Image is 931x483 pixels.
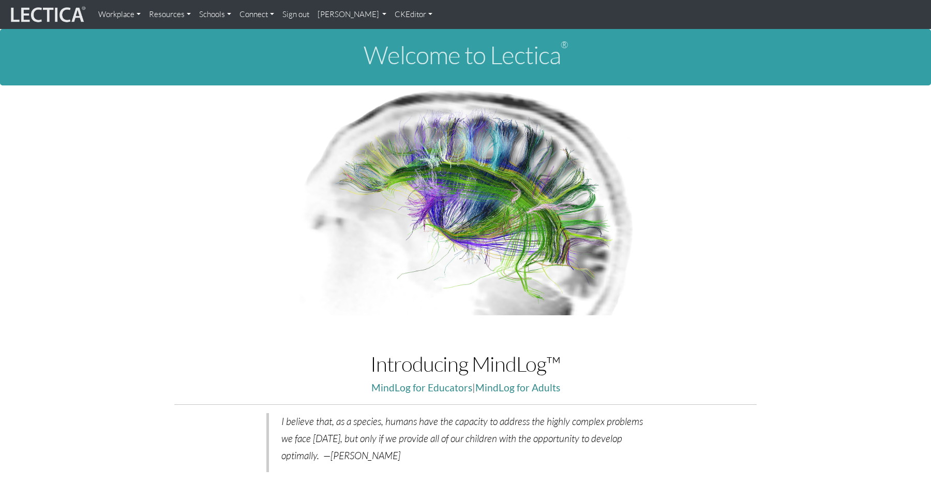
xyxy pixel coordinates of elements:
a: Sign out [278,4,313,25]
a: MindLog for Adults [475,382,560,393]
a: Resources [145,4,195,25]
a: Workplace [94,4,145,25]
img: Human Connectome Project Image [293,85,638,315]
sup: ® [561,39,568,50]
a: Schools [195,4,235,25]
p: | [174,379,757,397]
a: MindLog for Educators [371,382,472,393]
a: [PERSON_NAME] [313,4,391,25]
img: lecticalive [8,5,86,24]
a: CKEditor [391,4,437,25]
h1: Welcome to Lectica [8,41,923,69]
p: I believe that, as a species, humans have the capacity to address the highly complex problems we ... [281,413,653,464]
a: Connect [235,4,278,25]
h1: Introducing MindLog™ [174,353,757,375]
